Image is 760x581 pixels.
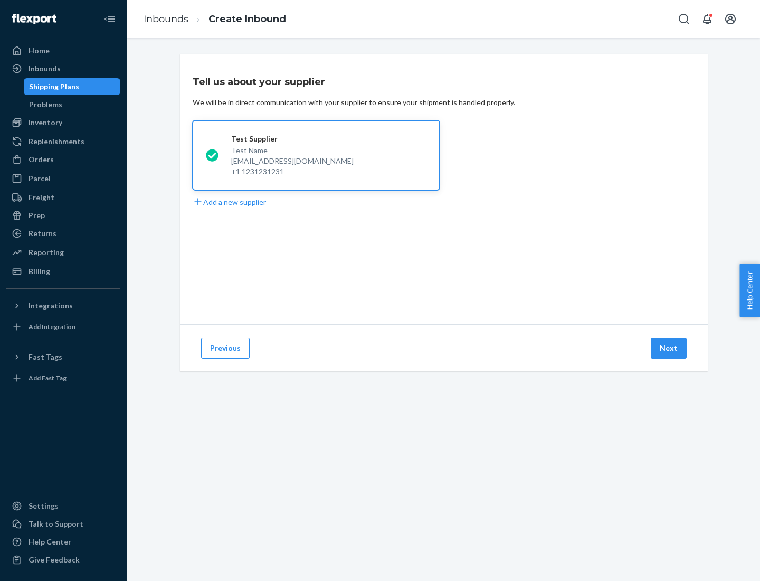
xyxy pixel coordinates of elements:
a: Help Center [6,533,120,550]
a: Inbounds [6,60,120,77]
a: Prep [6,207,120,224]
div: Prep [28,210,45,221]
a: Talk to Support [6,516,120,532]
a: Inbounds [144,13,188,25]
h3: Tell us about your supplier [193,75,325,89]
button: Help Center [739,264,760,317]
button: Add a new supplier [193,196,266,208]
div: Help Center [28,537,71,547]
div: Settings [28,501,59,511]
a: Orders [6,151,120,168]
button: Give Feedback [6,551,120,568]
div: Add Fast Tag [28,373,66,382]
div: Give Feedback [28,555,80,565]
img: Flexport logo [12,14,56,24]
div: Fast Tags [28,352,62,362]
a: Returns [6,225,120,242]
div: Problems [29,99,62,110]
div: Talk to Support [28,519,83,529]
div: Inventory [28,117,62,128]
a: Add Integration [6,318,120,335]
div: Billing [28,266,50,277]
a: Create Inbound [208,13,286,25]
div: Returns [28,228,56,239]
a: Add Fast Tag [6,370,120,387]
button: Open notifications [697,8,718,30]
div: Shipping Plans [29,81,79,92]
div: Freight [28,192,54,203]
div: Add Integration [28,322,75,331]
div: Reporting [28,247,64,258]
a: Replenishments [6,133,120,150]
a: Parcel [6,170,120,187]
div: Home [28,45,50,56]
div: We will be in direct communication with your supplier to ensure your shipment is handled properly. [193,97,515,108]
button: Next [651,338,687,359]
a: Home [6,42,120,59]
ol: breadcrumbs [135,4,294,35]
a: Freight [6,189,120,206]
button: Close Navigation [99,8,120,30]
div: Orders [28,154,54,165]
div: Integrations [28,301,73,311]
button: Open Search Box [673,8,695,30]
a: Inventory [6,114,120,131]
button: Previous [201,338,250,359]
div: Inbounds [28,63,61,74]
a: Shipping Plans [24,78,121,95]
div: Parcel [28,173,51,184]
div: Replenishments [28,136,84,147]
button: Fast Tags [6,349,120,366]
button: Integrations [6,297,120,314]
a: Settings [6,498,120,514]
button: Open account menu [720,8,741,30]
a: Problems [24,96,121,113]
a: Reporting [6,244,120,261]
a: Billing [6,263,120,280]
